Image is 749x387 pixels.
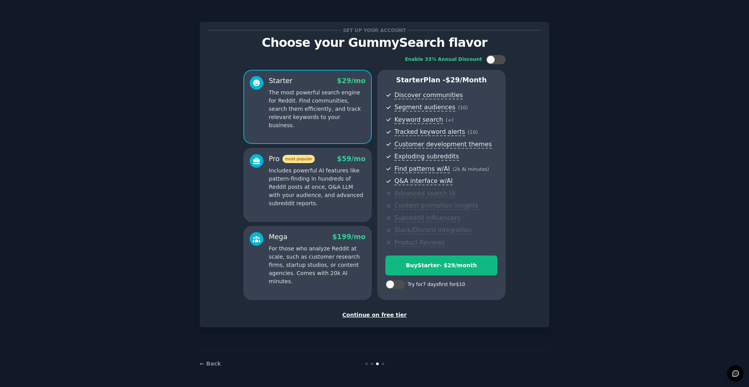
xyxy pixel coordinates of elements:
div: Continue on free tier [208,311,541,319]
div: Try for 7 days first for $10 [408,281,465,288]
span: Exploding subreddits [394,153,459,161]
span: Segment audiences [394,103,455,112]
span: most popular [282,155,315,163]
span: Customer development themes [394,140,492,149]
span: ( ∞ ) [446,117,454,123]
button: BuyStarter- $29/month [385,256,497,275]
span: Subreddit influencers [394,214,460,222]
div: Enable 33% Annual Discount [405,56,482,63]
span: Q&A interface w/AI [394,177,453,185]
span: $ 199 /mo [332,233,366,241]
div: Buy Starter - $ 29 /month [386,261,497,270]
span: Set up your account [342,26,408,34]
span: Product Reviews [394,239,445,247]
span: ( 10 ) [468,130,477,135]
span: ( 10 ) [458,105,468,110]
p: Choose your GummySearch flavor [208,36,541,50]
p: The most powerful search engine for Reddit. Find communities, search them efficiently, and track ... [269,89,366,130]
span: Slack/Discord integration [394,226,472,234]
span: Advanced search UI [394,190,455,198]
div: Pro [269,154,315,164]
a: ← Back [200,360,221,367]
span: Find patterns w/AI [394,165,450,173]
p: Includes powerful AI features like pattern-finding in hundreds of Reddit posts at once, Q&A LLM w... [269,167,366,208]
span: $ 29 /mo [337,77,366,85]
div: Starter [269,76,293,86]
span: ( 2k AI minutes ) [453,167,489,172]
p: For those who analyze Reddit at scale, such as customer research firms, startup studios, or conte... [269,245,366,286]
span: Discover communities [394,91,463,99]
span: $ 59 /mo [337,155,366,163]
span: $ 29 /month [445,76,487,84]
span: Content promotion insights [394,202,478,210]
span: Keyword search [394,116,443,124]
div: Mega [269,232,288,242]
p: Starter Plan - [385,75,497,85]
span: Tracked keyword alerts [394,128,465,136]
